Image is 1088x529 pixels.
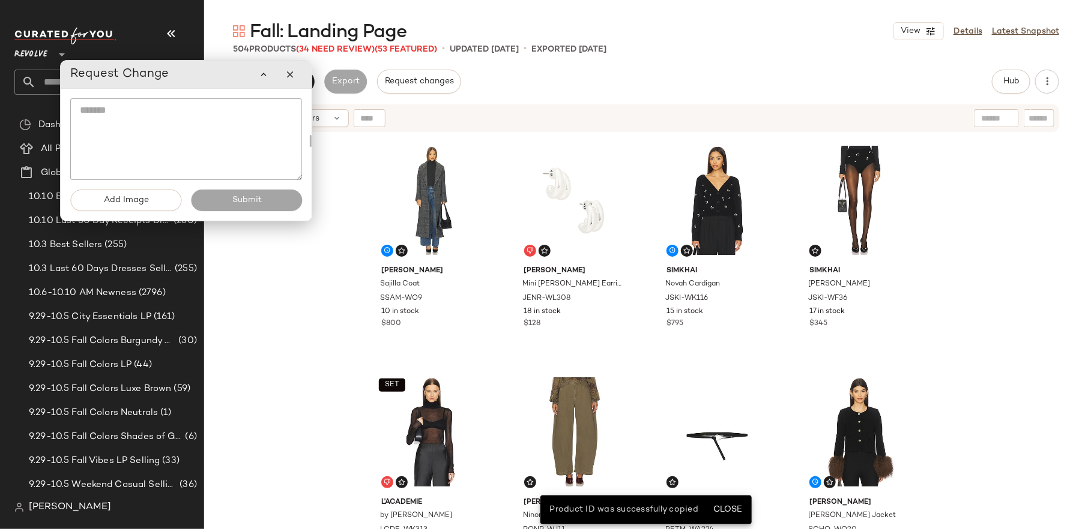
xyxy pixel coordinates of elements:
button: SET [379,378,405,392]
span: Request changes [384,77,454,86]
img: JENR-WL308_V1.jpg [515,140,635,261]
img: LCDE-WK313_V1.jpg [372,371,492,492]
span: Sajilla Coat [380,279,420,290]
span: (255) [102,238,127,252]
button: Hub [992,70,1030,94]
img: svg%3e [233,25,245,37]
span: Global Clipboards [41,166,119,180]
span: Dashboard [38,118,86,132]
span: 9.29-10.5 Fall Colors Shades of Green [29,430,183,444]
span: (59) [172,382,191,396]
span: 10.10 Last 60 Day Receipts Dresses Selling [29,214,171,228]
span: • [442,42,445,56]
span: JENR-WL308 [523,293,572,304]
span: (30) [176,334,197,348]
img: svg%3e [541,247,548,254]
img: svg%3e [527,479,534,486]
span: 9.29-10.5 Fall Colors LP [29,358,131,372]
div: Products [233,43,437,56]
span: 10.3 Best Sellers [29,238,102,252]
span: JSKI-WF36 [808,293,847,304]
span: Mini [PERSON_NAME] Earrings [523,279,624,290]
span: Hub [1003,77,1020,86]
span: (36) [177,478,197,492]
img: svg%3e [398,479,405,486]
img: JSKI-WF36_V1.jpg [800,140,920,261]
span: (1) [158,406,171,420]
span: 9.29-10.5 City Essentials LP [29,310,151,324]
span: JSKI-WK116 [665,293,708,304]
p: updated [DATE] [450,43,519,56]
span: SSAM-WO9 [380,293,422,304]
span: Novah Cardigan [665,279,720,290]
img: svg%3e [683,247,691,254]
span: $795 [666,318,683,329]
span: 10.3 Last 60 Days Dresses Selling [29,262,172,276]
button: View [893,22,944,40]
img: PETM-WA224_V1.jpg [657,371,778,492]
img: RONR-WJ11_V1.jpg [515,371,635,492]
img: SSAM-WO9_V1.jpg [372,140,492,261]
span: (33) [160,454,180,468]
span: [PERSON_NAME] [524,497,626,508]
span: • [524,42,527,56]
span: 9.29-10.5 Fall Colors Burgundy & Mauve [29,334,176,348]
span: Product ID was successfully copied [550,505,699,514]
span: Close [713,505,742,515]
span: 9.29-10.5 Fall Colors Neutrals [29,406,158,420]
span: L'Academie [381,497,483,508]
span: 15 in stock [666,306,703,317]
span: 10.10 Best-Sellers [29,190,110,204]
a: Latest Snapshot [992,25,1059,38]
span: Revolve [14,41,47,62]
span: [PERSON_NAME] [381,266,483,276]
span: (2796) [136,286,166,300]
img: svg%3e [527,247,534,254]
img: SCHO-WO20_V1.jpg [800,371,920,492]
img: svg%3e [826,479,833,486]
button: Close [708,499,747,521]
span: Fall: Landing Page [250,20,407,44]
span: (34 Need Review) [296,45,375,54]
span: $128 [524,318,541,329]
p: Exported [DATE] [531,43,606,56]
span: [PERSON_NAME] [809,497,911,508]
span: SIMKHAI [666,266,768,276]
img: svg%3e [398,247,405,254]
span: View [900,26,920,36]
span: Ninon Wide Leg [523,510,576,521]
img: svg%3e [669,479,676,486]
span: 10.6-10.10 AM Newness [29,286,136,300]
img: JSKI-WK116_V1.jpg [657,140,778,261]
button: Request changes [377,70,461,94]
span: by [PERSON_NAME] [380,510,452,521]
img: cfy_white_logo.C9jOOHJF.svg [14,28,116,44]
span: (44) [131,358,152,372]
span: All Products [41,142,94,156]
span: 17 in stock [809,306,845,317]
span: [PERSON_NAME] [29,500,111,515]
span: SET [384,381,399,389]
span: 504 [233,45,249,54]
a: Details [954,25,982,38]
span: 10 in stock [381,306,419,317]
img: svg%3e [19,119,31,131]
span: 18 in stock [524,306,561,317]
span: (53 Featured) [375,45,437,54]
span: [PERSON_NAME] [808,279,870,290]
span: [PERSON_NAME] [524,266,626,276]
span: $345 [809,318,827,329]
span: (255) [172,262,197,276]
img: svg%3e [812,247,819,254]
span: (161) [151,310,175,324]
span: $800 [381,318,401,329]
span: SIMKHAI [809,266,911,276]
span: 9.29-10.5 Weekend Casual Selling [29,478,177,492]
span: [PERSON_NAME] Jacket [808,510,896,521]
span: 9.29-10.5 Fall Vibes LP Selling [29,454,160,468]
img: svg%3e [384,479,391,486]
span: 9.29-10.5 Fall Colors Luxe Brown [29,382,172,396]
span: (6) [183,430,197,444]
img: svg%3e [14,503,24,512]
